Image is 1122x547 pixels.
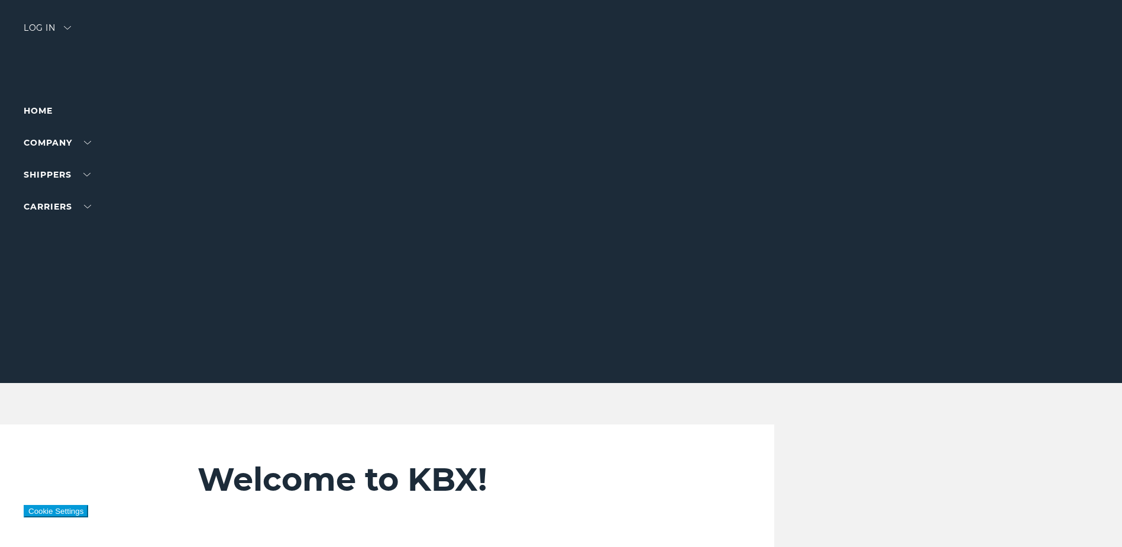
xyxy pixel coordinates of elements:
[24,105,53,116] a: Home
[24,24,71,41] div: Log in
[198,460,703,499] h2: Welcome to KBX!
[517,24,606,76] img: kbx logo
[24,169,90,180] a: SHIPPERS
[24,137,91,148] a: Company
[24,505,88,517] button: Cookie Settings
[24,201,91,212] a: Carriers
[64,26,71,30] img: arrow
